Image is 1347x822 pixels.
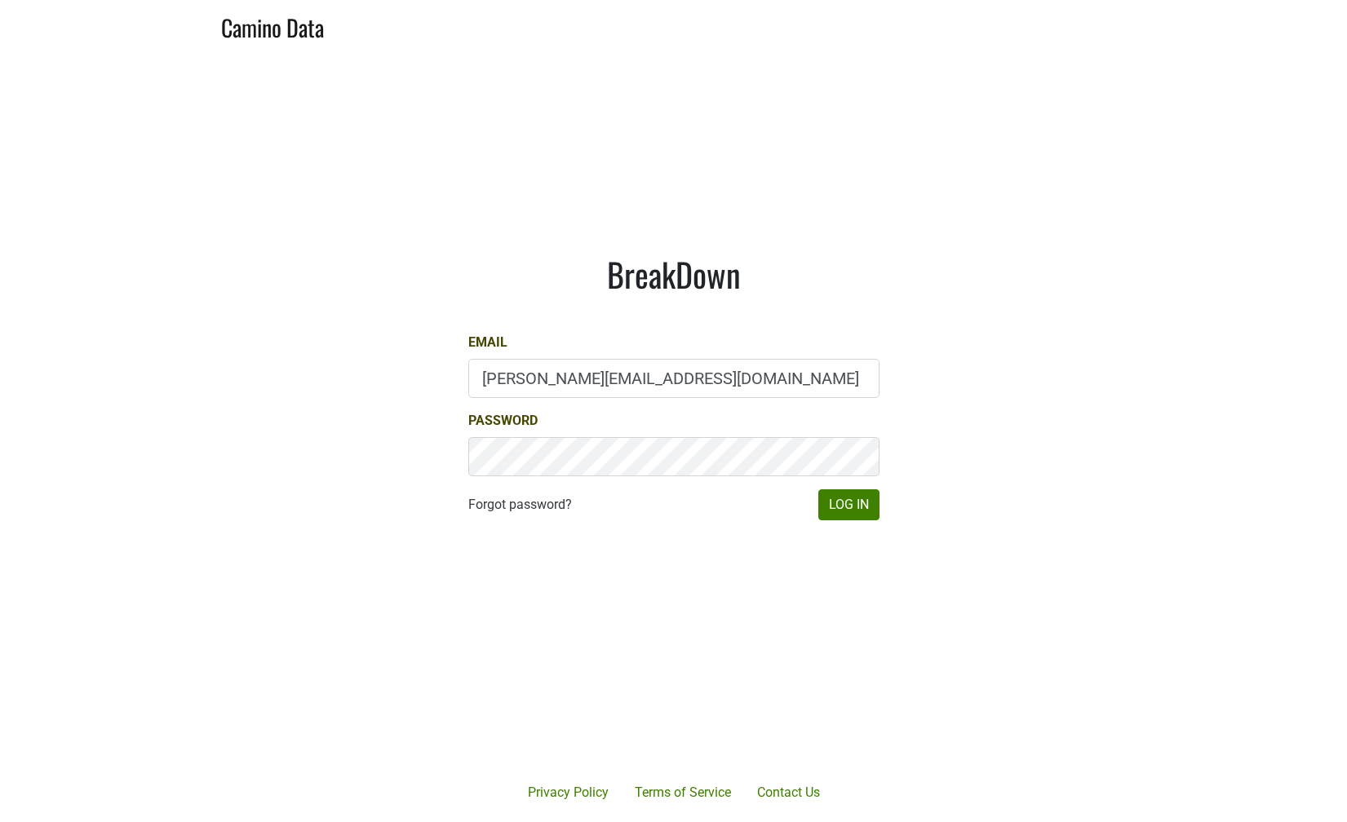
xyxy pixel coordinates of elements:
[744,776,833,809] a: Contact Us
[468,333,507,352] label: Email
[221,7,324,45] a: Camino Data
[468,254,880,294] h1: BreakDown
[622,776,744,809] a: Terms of Service
[515,776,622,809] a: Privacy Policy
[468,495,572,515] a: Forgot password?
[468,411,538,431] label: Password
[818,489,880,520] button: Log In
